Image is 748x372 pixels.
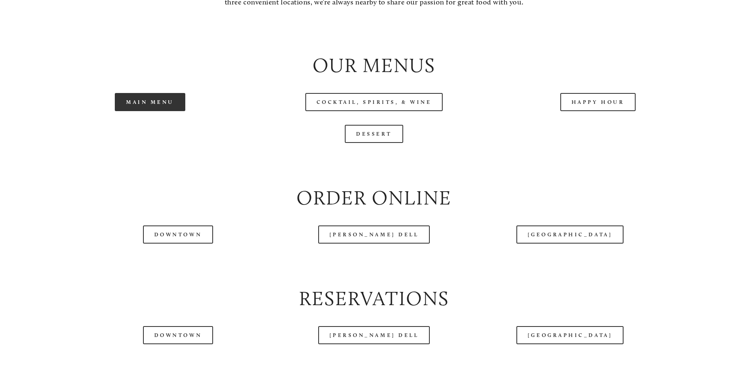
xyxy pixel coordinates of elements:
[560,93,636,111] a: Happy Hour
[305,93,443,111] a: Cocktail, Spirits, & Wine
[45,285,703,312] h2: Reservations
[345,125,403,143] a: Dessert
[516,225,624,244] a: [GEOGRAPHIC_DATA]
[45,184,703,212] h2: Order Online
[143,326,213,344] a: Downtown
[516,326,624,344] a: [GEOGRAPHIC_DATA]
[318,326,430,344] a: [PERSON_NAME] Dell
[318,225,430,244] a: [PERSON_NAME] Dell
[143,225,213,244] a: Downtown
[115,93,185,111] a: Main Menu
